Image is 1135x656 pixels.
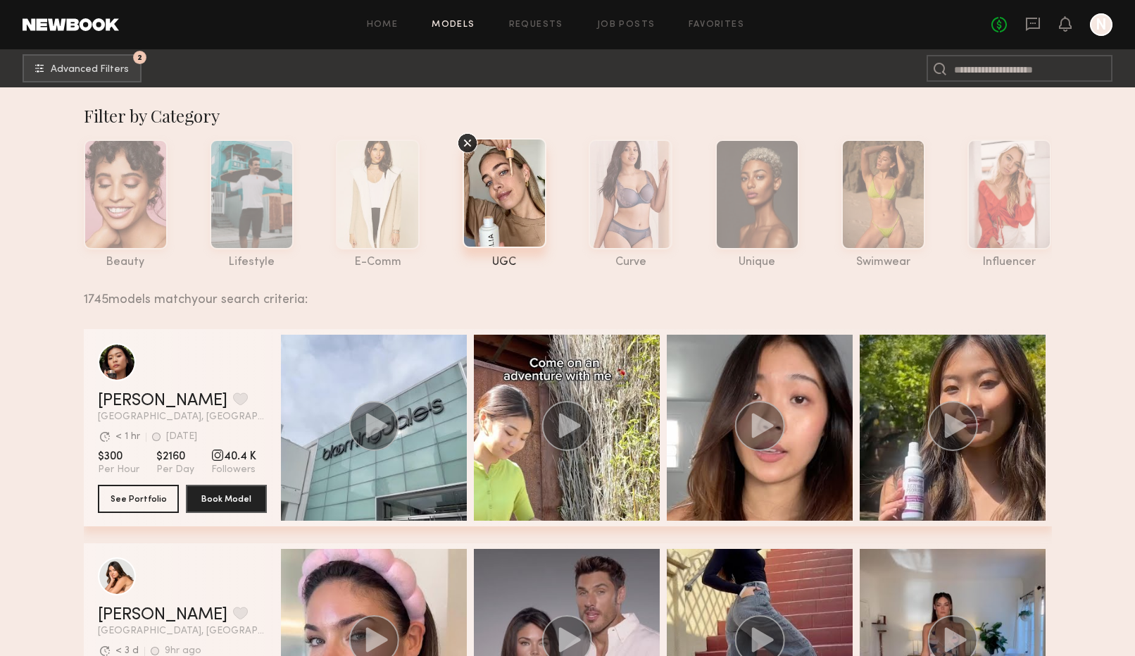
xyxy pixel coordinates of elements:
[186,485,267,513] button: Book Model
[115,432,140,442] div: < 1 hr
[98,392,227,409] a: [PERSON_NAME]
[84,104,1052,127] div: Filter by Category
[336,256,420,268] div: e-comm
[156,464,194,476] span: Per Day
[589,256,672,268] div: curve
[689,20,744,30] a: Favorites
[166,432,197,442] div: [DATE]
[137,54,142,61] span: 2
[23,54,142,82] button: 2Advanced Filters
[84,256,168,268] div: beauty
[115,646,139,656] div: < 3 d
[98,607,227,624] a: [PERSON_NAME]
[597,20,656,30] a: Job Posts
[509,20,563,30] a: Requests
[463,256,546,268] div: UGC
[210,256,294,268] div: lifestyle
[1090,13,1112,36] a: N
[165,646,201,656] div: 9hr ago
[98,485,179,513] button: See Portfolio
[841,256,925,268] div: swimwear
[98,450,139,464] span: $300
[432,20,475,30] a: Models
[211,450,256,464] span: 40.4 K
[715,256,799,268] div: unique
[98,412,267,422] span: [GEOGRAPHIC_DATA], [GEOGRAPHIC_DATA]
[98,464,139,476] span: Per Hour
[967,256,1051,268] div: influencer
[84,277,1041,307] div: 1745 models match your search criteria:
[211,464,256,476] span: Followers
[367,20,399,30] a: Home
[98,626,267,636] span: [GEOGRAPHIC_DATA], [GEOGRAPHIC_DATA]
[51,65,129,75] span: Advanced Filters
[156,450,194,464] span: $2160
